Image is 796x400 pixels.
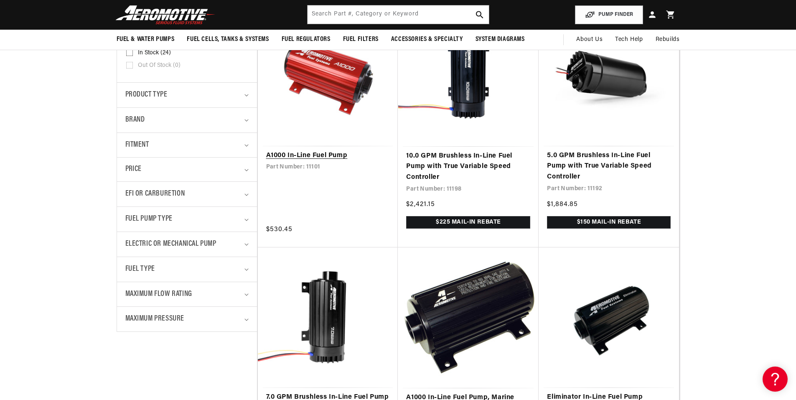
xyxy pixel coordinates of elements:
[575,5,643,24] button: PUMP FINDER
[656,35,680,44] span: Rebuilds
[125,114,145,126] span: Brand
[125,164,142,175] span: Price
[275,30,337,49] summary: Fuel Regulators
[406,151,530,183] a: 10.0 GPM Brushless In-Line Fuel Pump with True Variable Speed Controller
[125,207,249,232] summary: Fuel Pump Type (0 selected)
[125,133,249,158] summary: Fitment (0 selected)
[476,35,525,44] span: System Diagrams
[125,213,173,225] span: Fuel Pump Type
[125,238,216,250] span: Electric or Mechanical Pump
[125,313,185,325] span: Maximum Pressure
[547,150,671,183] a: 5.0 GPM Brushless In-Line Fuel Pump with True Variable Speed Controller
[266,150,390,161] a: A1000 In-Line Fuel Pump
[649,30,686,50] summary: Rebuilds
[138,62,181,69] span: Out of stock (0)
[609,30,649,50] summary: Tech Help
[125,288,192,301] span: Maximum Flow Rating
[385,30,469,49] summary: Accessories & Specialty
[615,35,643,44] span: Tech Help
[181,30,275,49] summary: Fuel Cells, Tanks & Systems
[282,35,331,44] span: Fuel Regulators
[391,35,463,44] span: Accessories & Specialty
[125,282,249,307] summary: Maximum Flow Rating (0 selected)
[125,257,249,282] summary: Fuel Type (0 selected)
[110,30,181,49] summary: Fuel & Water Pumps
[570,30,609,50] a: About Us
[187,35,269,44] span: Fuel Cells, Tanks & Systems
[117,35,175,44] span: Fuel & Water Pumps
[113,5,218,25] img: Aeromotive
[469,30,531,49] summary: System Diagrams
[125,182,249,206] summary: EFI or Carburetion (0 selected)
[576,36,603,43] span: About Us
[343,35,379,44] span: Fuel Filters
[125,108,249,132] summary: Brand (0 selected)
[125,263,155,275] span: Fuel Type
[138,49,171,57] span: In stock (24)
[125,89,168,101] span: Product type
[125,188,185,200] span: EFI or Carburetion
[308,5,489,24] input: Search by Part Number, Category or Keyword
[125,158,249,181] summary: Price
[125,232,249,257] summary: Electric or Mechanical Pump (0 selected)
[125,139,149,151] span: Fitment
[337,30,385,49] summary: Fuel Filters
[125,307,249,331] summary: Maximum Pressure (0 selected)
[470,5,489,24] button: search button
[125,83,249,107] summary: Product type (0 selected)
